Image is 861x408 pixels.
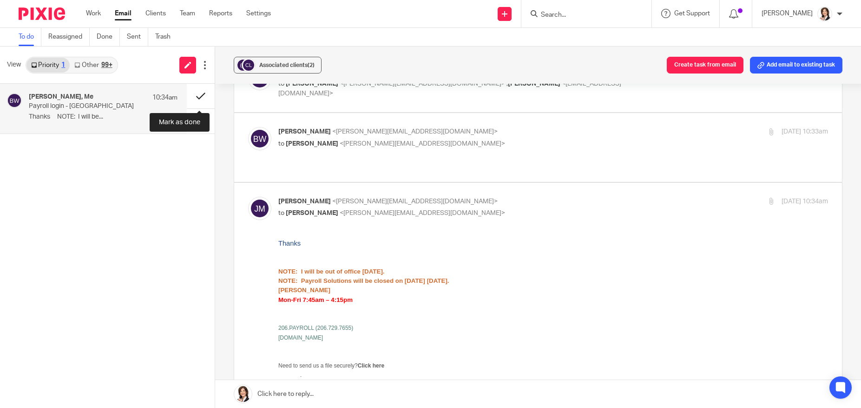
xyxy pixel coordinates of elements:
[61,62,65,68] div: 1
[259,62,315,68] span: Associated clients
[127,28,148,46] a: Sent
[29,93,93,101] h4: [PERSON_NAME], Me
[248,127,271,150] img: svg%3E
[145,9,166,18] a: Clients
[278,128,331,135] span: [PERSON_NAME]
[508,80,560,87] span: [PERSON_NAME]
[674,10,710,17] span: Get Support
[7,60,21,70] span: View
[7,93,22,108] img: svg%3E
[70,58,117,73] a: Other99+
[19,28,41,46] a: To do
[278,80,284,87] span: to
[667,57,743,74] button: Create task from email
[340,140,505,147] span: <[PERSON_NAME][EMAIL_ADDRESS][DOMAIN_NAME]>
[79,123,106,130] a: Click here
[817,7,832,21] img: BW%20Website%203%20-%20square.jpg
[762,9,813,18] p: [PERSON_NAME]
[332,128,498,135] span: <[PERSON_NAME][EMAIL_ADDRESS][DOMAIN_NAME]>
[540,11,624,20] input: Search
[286,210,338,216] span: [PERSON_NAME]
[750,57,842,74] button: Add email to existing task
[242,58,256,72] img: svg%3E
[340,210,505,216] span: <[PERSON_NAME][EMAIL_ADDRESS][DOMAIN_NAME]>
[308,62,315,68] span: (2)
[180,9,195,18] a: Team
[19,7,65,20] img: Pixie
[278,210,284,216] span: to
[29,102,148,110] p: Payroll login - [GEOGRAPHIC_DATA]
[155,28,177,46] a: Trash
[278,140,284,147] span: to
[782,127,828,137] p: [DATE] 10:33am
[29,113,177,121] p: Thanks NOTE: I will be...
[286,140,338,147] span: [PERSON_NAME]
[0,314,70,383] img: Image removed by sender.
[332,198,498,205] span: <[PERSON_NAME][EMAIL_ADDRESS][DOMAIN_NAME]>
[101,62,112,68] div: 99+
[248,197,271,220] img: svg%3E
[260,396,325,404] em: (Check in at Suite 100)
[234,57,322,74] button: Associated clients(2)
[86,9,101,18] a: Work
[48,28,90,46] a: Reassigned
[97,28,120,46] a: Done
[278,198,331,205] span: [PERSON_NAME]
[246,9,271,18] a: Settings
[209,9,232,18] a: Reports
[79,124,106,130] span: Click here
[286,80,338,87] span: [PERSON_NAME]
[278,80,621,97] span: <[EMAIL_ADDRESS][DOMAIN_NAME]>
[152,93,177,102] p: 10:34am
[782,197,828,207] p: [DATE] 10:34am
[115,9,131,18] a: Email
[506,80,508,87] span: ,
[340,80,505,87] span: <[PERSON_NAME][EMAIL_ADDRESS][DOMAIN_NAME]>
[26,58,70,73] a: Priority1
[236,58,250,72] img: svg%3E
